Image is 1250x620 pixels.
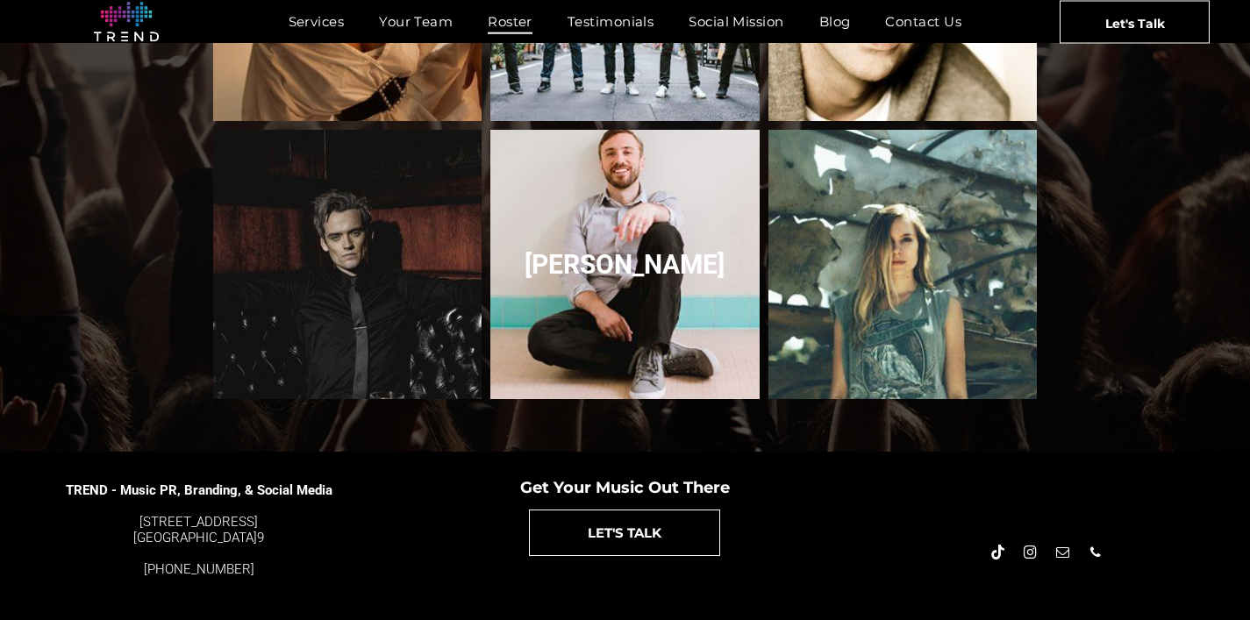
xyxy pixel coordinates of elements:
a: Peter Hollens [482,122,768,407]
a: Social Mission [671,9,801,34]
a: Services [271,9,362,34]
a: Testimonials [550,9,671,34]
span: Get Your Music Out There [520,478,730,497]
a: Roster [470,9,550,34]
a: [STREET_ADDRESS][GEOGRAPHIC_DATA] [133,514,258,545]
a: [PHONE_NUMBER] [144,561,254,577]
a: talker [768,130,1038,399]
a: Blog [802,9,868,34]
span: LET'S TALK [588,510,661,555]
a: LET'S TALK [529,510,720,556]
span: Let's Talk [1105,1,1165,45]
span: TREND - Music PR, Branding, & Social Media [66,482,332,498]
img: logo [94,2,159,42]
a: Your Team [361,9,470,34]
div: 9 [65,514,333,545]
font: [STREET_ADDRESS] [GEOGRAPHIC_DATA] [133,514,258,545]
a: Contact Us [868,9,979,34]
iframe: Chat Widget [934,417,1250,620]
a: Boy Epic [213,130,482,399]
